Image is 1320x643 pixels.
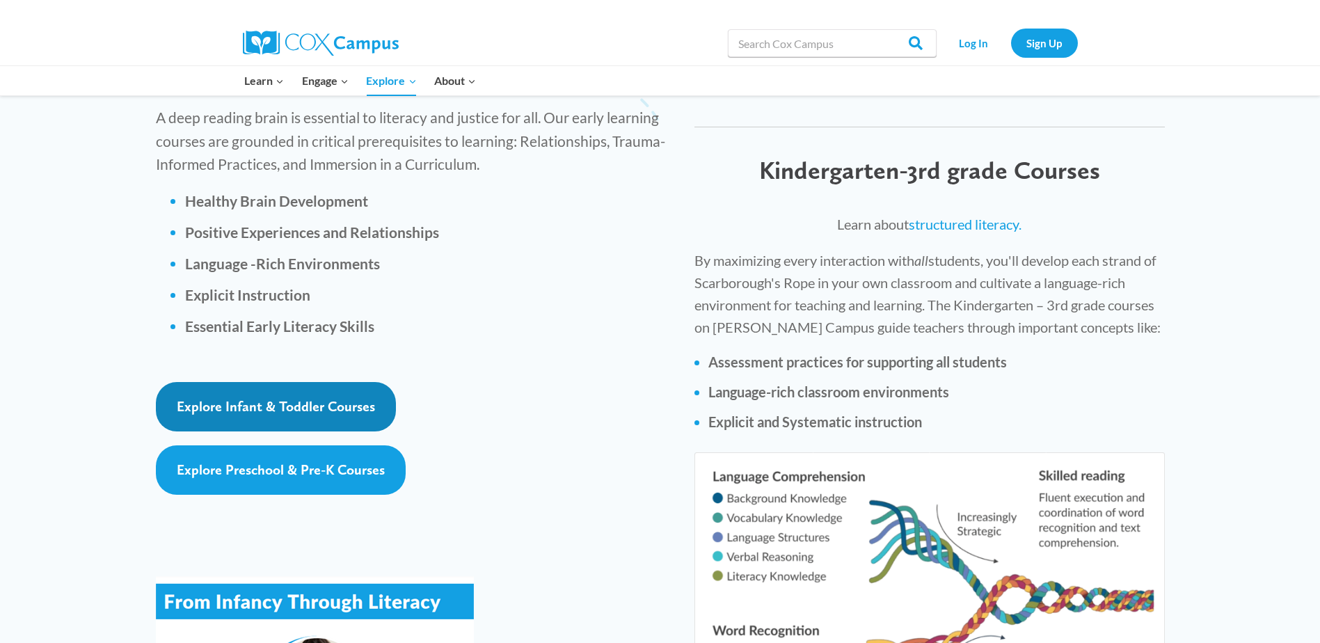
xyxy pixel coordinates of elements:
[156,382,396,431] a: Explore Infant & Toddler Courses
[425,66,485,95] button: Child menu of About
[177,461,385,478] span: Explore Preschool & Pre-K Courses
[694,213,1164,235] p: Learn about
[708,413,922,430] strong: Explicit and Systematic instruction
[1011,29,1078,57] a: Sign Up
[293,66,358,95] button: Child menu of Engage
[185,286,310,303] b: Explicit Instruction
[185,317,374,335] b: Essential Early Literacy Skills
[759,155,1100,185] span: Kindergarten-3rd grade Courses
[185,192,368,209] strong: Healthy Brain Development
[728,29,937,57] input: Search Cox Campus
[708,354,1007,370] strong: Assessment practices for supporting all students
[177,398,375,415] span: Explore Infant & Toddler Courses
[909,216,1021,232] a: structured literacy.
[944,29,1004,57] a: Log In
[243,31,399,56] img: Cox Campus
[708,383,949,400] strong: Language-rich classroom environments
[156,106,667,176] p: A deep reading brain is essential to literacy and justice for all. Our early learning courses are...
[236,66,294,95] button: Child menu of Learn
[156,445,406,495] a: Explore Preschool & Pre-K Courses
[694,249,1164,338] p: By maximizing every interaction with students, you'll develop each strand of Scarborough's Rope i...
[914,252,928,269] i: all
[236,66,485,95] nav: Primary Navigation
[358,66,426,95] button: Child menu of Explore
[185,223,439,241] b: Positive Experiences and Relationships
[185,255,380,272] b: Language -Rich Environments
[944,29,1078,57] nav: Secondary Navigation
